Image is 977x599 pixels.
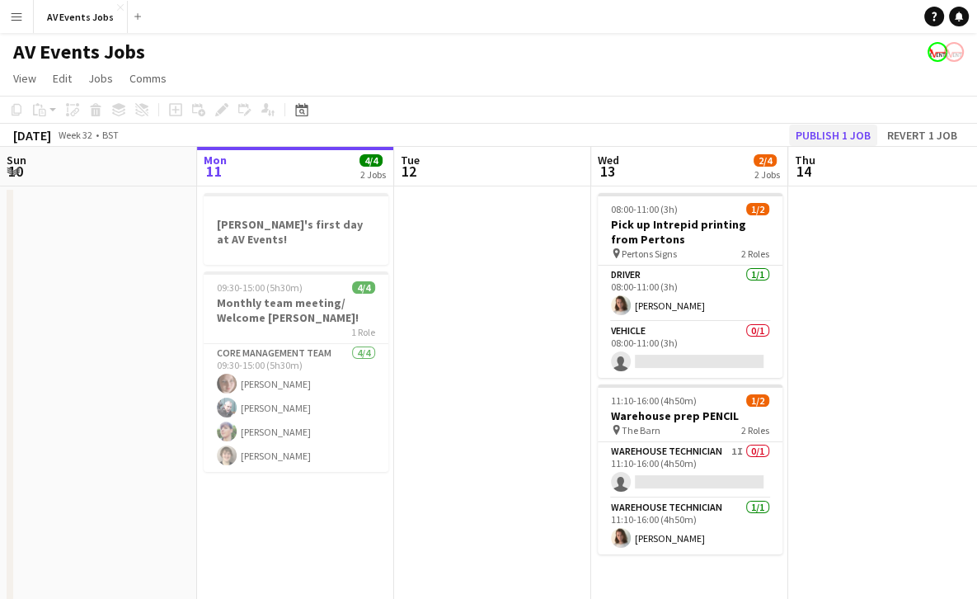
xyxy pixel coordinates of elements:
[204,295,388,325] h3: Monthly team meeting/ Welcome [PERSON_NAME]!
[123,68,173,89] a: Comms
[204,271,388,472] app-job-card: 09:30-15:00 (5h30m)4/4Monthly team meeting/ Welcome [PERSON_NAME]!1 RoleCore management team4/409...
[795,153,815,167] span: Thu
[611,203,678,215] span: 08:00-11:00 (3h)
[201,162,227,181] span: 11
[4,162,26,181] span: 10
[46,68,78,89] a: Edit
[7,153,26,167] span: Sun
[34,1,128,33] button: AV Events Jobs
[741,424,769,436] span: 2 Roles
[598,193,782,378] app-job-card: 08:00-11:00 (3h)1/2Pick up Intrepid printing from Pertons Pertons Signs2 RolesDriver1/108:00-11:0...
[611,394,697,407] span: 11:10-16:00 (4h50m)
[746,203,769,215] span: 1/2
[359,154,383,167] span: 4/4
[598,217,782,247] h3: Pick up Intrepid printing from Pertons
[204,153,227,167] span: Mon
[351,326,375,338] span: 1 Role
[360,168,386,181] div: 2 Jobs
[204,217,388,247] h3: [PERSON_NAME]'s first day at AV Events!
[217,281,303,294] span: 09:30-15:00 (5h30m)
[598,266,782,322] app-card-role: Driver1/108:00-11:00 (3h)[PERSON_NAME]
[789,125,877,146] button: Publish 1 job
[595,162,619,181] span: 13
[741,248,769,260] span: 2 Roles
[88,71,113,86] span: Jobs
[401,153,420,167] span: Tue
[622,248,677,260] span: Pertons Signs
[944,42,964,62] app-user-avatar: Liam O'Brien
[352,281,375,294] span: 4/4
[598,322,782,378] app-card-role: Vehicle0/108:00-11:00 (3h)
[53,71,72,86] span: Edit
[129,71,167,86] span: Comms
[7,68,43,89] a: View
[598,442,782,498] app-card-role: Warehouse Technician1I0/111:10-16:00 (4h50m)
[598,408,782,423] h3: Warehouse prep PENCIL
[82,68,120,89] a: Jobs
[598,498,782,554] app-card-role: Warehouse Technician1/111:10-16:00 (4h50m)[PERSON_NAME]
[598,153,619,167] span: Wed
[13,40,145,64] h1: AV Events Jobs
[754,154,777,167] span: 2/4
[754,168,780,181] div: 2 Jobs
[792,162,815,181] span: 14
[54,129,96,141] span: Week 32
[102,129,119,141] div: BST
[204,344,388,472] app-card-role: Core management team4/409:30-15:00 (5h30m)[PERSON_NAME][PERSON_NAME][PERSON_NAME][PERSON_NAME]
[928,42,947,62] app-user-avatar: Liam O'Brien
[13,71,36,86] span: View
[204,193,388,265] app-job-card: [PERSON_NAME]'s first day at AV Events!
[398,162,420,181] span: 12
[746,394,769,407] span: 1/2
[598,384,782,554] app-job-card: 11:10-16:00 (4h50m)1/2Warehouse prep PENCIL The Barn2 RolesWarehouse Technician1I0/111:10-16:00 (...
[881,125,964,146] button: Revert 1 job
[622,424,660,436] span: The Barn
[13,127,51,144] div: [DATE]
